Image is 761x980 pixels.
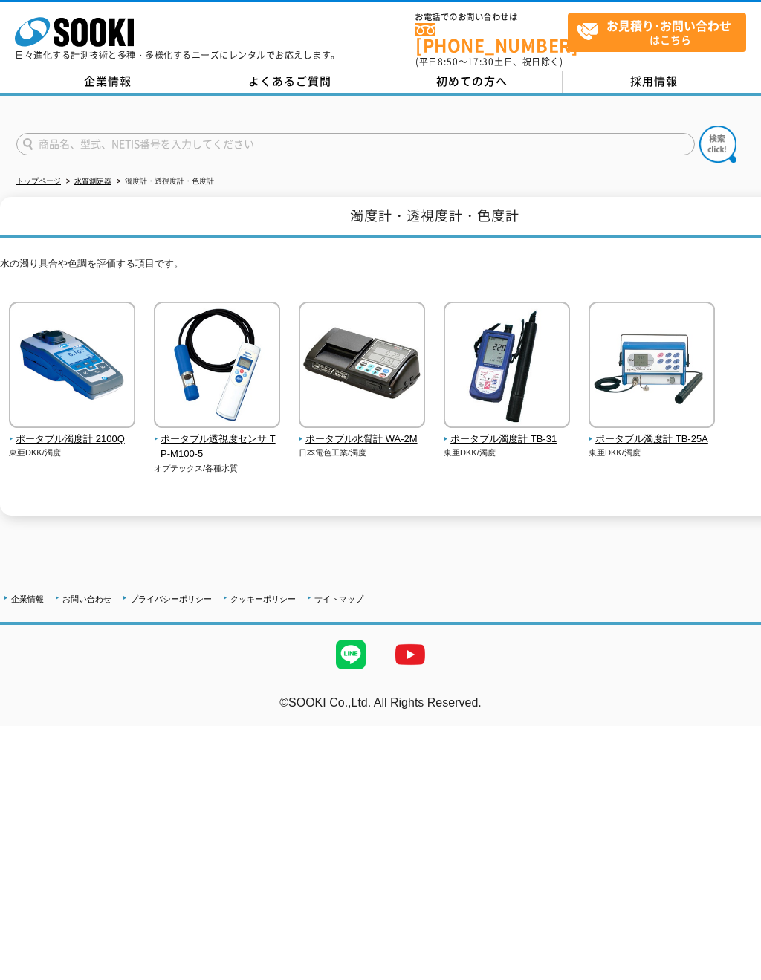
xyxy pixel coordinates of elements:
[299,418,426,447] a: ポータブル水質計 WA-2M
[130,594,212,603] a: プライバシーポリシー
[16,177,61,185] a: トップページ
[154,432,281,463] span: ポータブル透視度センサ TP-M100-5
[606,16,731,34] strong: お見積り･お問い合わせ
[380,625,440,684] img: YouTube
[9,432,136,447] span: ポータブル濁度計 2100Q
[444,418,571,447] a: ポータブル濁度計 TB-31
[415,55,563,68] span: (平日 ～ 土日、祝日除く)
[74,177,111,185] a: 水質測定器
[230,594,296,603] a: クッキーポリシー
[16,71,198,93] a: 企業情報
[568,13,746,52] a: お見積り･お問い合わせはこちら
[415,13,568,22] span: お電話でのお問い合わせは
[589,418,716,447] a: ポータブル濁度計 TB-25A
[62,594,111,603] a: お問い合わせ
[9,447,136,459] p: 東亜DKK/濁度
[154,462,281,475] p: オプテックス/各種水質
[589,432,716,447] span: ポータブル濁度計 TB-25A
[299,432,426,447] span: ポータブル水質計 WA-2M
[444,302,570,432] img: ポータブル濁度計 TB-31
[154,302,280,432] img: ポータブル透視度センサ TP-M100-5
[576,13,745,51] span: はこちら
[9,418,136,447] a: ポータブル濁度計 2100Q
[436,73,508,89] span: 初めての方へ
[467,55,494,68] span: 17:30
[321,625,380,684] img: LINE
[11,594,44,603] a: 企業情報
[380,71,563,93] a: 初めての方へ
[299,302,425,432] img: ポータブル水質計 WA-2M
[15,51,340,59] p: 日々進化する計測技術と多種・多様化するニーズにレンタルでお応えします。
[114,174,214,189] li: 濁度計・透視度計・色度計
[9,302,135,432] img: ポータブル濁度計 2100Q
[415,23,568,53] a: [PHONE_NUMBER]
[589,302,715,432] img: ポータブル濁度計 TB-25A
[444,432,571,447] span: ポータブル濁度計 TB-31
[314,594,363,603] a: サイトマップ
[198,71,380,93] a: よくあるご質問
[16,133,695,155] input: 商品名、型式、NETIS番号を入力してください
[444,447,571,459] p: 東亜DKK/濁度
[699,126,736,163] img: btn_search.png
[438,55,459,68] span: 8:50
[299,447,426,459] p: 日本電色工業/濁度
[154,418,281,462] a: ポータブル透視度センサ TP-M100-5
[589,447,716,459] p: 東亜DKK/濁度
[704,711,761,724] a: テストMail
[563,71,745,93] a: 採用情報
